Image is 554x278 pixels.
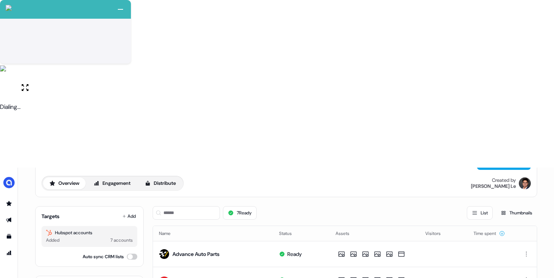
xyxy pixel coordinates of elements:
button: Overview [43,177,86,189]
button: Time spent [474,227,505,240]
div: Targets [42,213,59,220]
th: Assets [330,226,419,241]
div: Added [46,236,59,244]
button: List [467,206,493,220]
a: Go to outbound experience [3,214,15,226]
label: Auto sync CRM lists [83,253,124,260]
a: Go to prospects [3,198,15,210]
button: Status [279,227,301,240]
img: callcloud-icon-white-35.svg [6,5,12,11]
button: Visitors [425,227,450,240]
button: Thumbnails [496,206,537,220]
button: Add [121,211,137,222]
img: Hugh [519,177,531,189]
button: 7Ready [223,206,257,220]
div: [PERSON_NAME] Le [471,183,516,189]
a: Editor [477,160,531,168]
div: Hubspot accounts [46,229,133,236]
a: Go to attribution [3,247,15,259]
a: Go to templates [3,230,15,242]
div: Ready [287,250,302,258]
div: Created by [492,177,516,183]
div: 7 accounts [110,236,133,244]
button: Distribute [138,177,182,189]
button: Engagement [87,177,137,189]
button: Name [159,227,180,240]
div: Advance Auto Parts [172,250,220,258]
